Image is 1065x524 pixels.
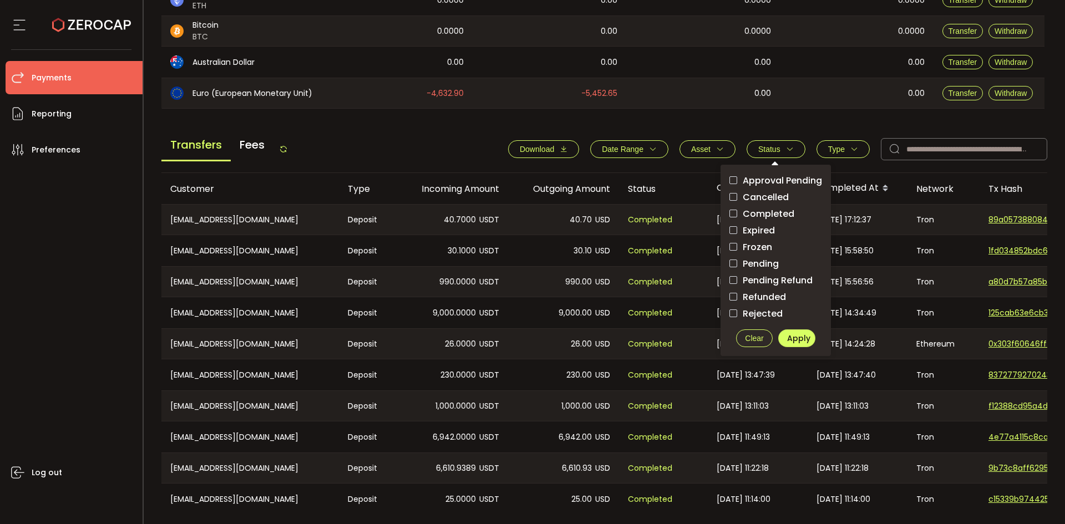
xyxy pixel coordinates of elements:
span: 25.00 [571,493,592,506]
span: Euro (European Monetary Unit) [192,88,312,99]
span: Status [758,145,780,154]
span: 0.00 [754,87,771,100]
span: Asset [691,145,711,154]
span: [DATE] 15:56:56 [717,276,774,288]
span: [DATE] 15:56:56 [816,276,874,288]
span: 0.00 [601,56,617,69]
button: Withdraw [988,24,1033,38]
span: Transfer [949,89,977,98]
span: USDT [479,462,499,475]
span: 25.0000 [445,493,476,506]
div: Type [339,182,397,195]
div: Status [619,182,708,195]
div: Network [907,182,980,195]
span: USD [595,431,610,444]
span: 0.0000 [437,25,464,38]
span: Reporting [32,106,72,122]
span: 0.00 [601,25,617,38]
span: Preferences [32,142,80,158]
span: USDT [479,431,499,444]
span: USD [595,307,610,319]
span: Australian Dollar [192,57,255,68]
span: 26.00 [571,338,592,350]
span: Transfer [949,27,977,35]
button: Withdraw [988,86,1033,100]
button: Transfer [942,55,983,69]
div: Ethereum [907,329,980,359]
span: [DATE] 15:58:50 [717,245,774,257]
div: Completed At [808,179,907,198]
span: [DATE] 14:24:28 [717,338,775,350]
span: 1,000.0000 [435,400,476,413]
div: Tron [907,205,980,235]
div: Customer [161,182,339,195]
div: Tron [907,421,980,452]
div: Deposit [339,421,397,452]
span: USD [595,462,610,475]
span: [DATE] 11:14:00 [717,493,770,506]
span: 6,942.0000 [433,431,476,444]
span: Completed [628,462,672,475]
span: Log out [32,465,62,481]
span: USDT [479,245,499,257]
span: Cancelled [737,192,789,202]
span: Completed [628,245,672,257]
span: 9,000.0000 [433,307,476,319]
span: Download [520,145,554,154]
span: Completed [628,493,672,506]
span: 0.00 [447,56,464,69]
span: Completed [628,213,672,226]
div: Deposit [339,329,397,359]
button: Date Range [590,140,668,158]
button: Apply [778,329,815,347]
div: Tron [907,453,980,483]
div: Incoming Amount [397,182,508,195]
span: [DATE] 11:22:18 [816,462,869,475]
span: Pending Refund [737,275,813,286]
div: Deposit [339,453,397,483]
span: Completed [628,338,672,350]
span: Apply [787,333,810,344]
div: Deposit [339,297,397,328]
div: Deposit [339,267,397,297]
span: Completed [628,400,672,413]
span: USDT [479,213,499,226]
span: [DATE] 13:47:40 [816,369,876,381]
button: Download [508,140,579,158]
span: Fees [231,130,273,160]
span: [DATE] 11:22:18 [717,462,769,475]
span: 9,000.00 [559,307,592,319]
div: [EMAIL_ADDRESS][DOMAIN_NAME] [161,391,339,421]
span: 990.0000 [439,276,476,288]
button: Transfer [942,86,983,100]
span: Bitcoin [192,19,219,31]
div: [EMAIL_ADDRESS][DOMAIN_NAME] [161,267,339,297]
span: Transfers [161,130,231,161]
button: Status [747,140,805,158]
span: USD [595,338,610,350]
button: Withdraw [988,55,1033,69]
span: 0.00 [908,87,925,100]
span: 990.00 [565,276,592,288]
span: USD [595,213,610,226]
span: [DATE] 11:49:13 [816,431,870,444]
span: USDT [479,493,499,506]
div: [EMAIL_ADDRESS][DOMAIN_NAME] [161,297,339,328]
span: [DATE] 14:34:49 [717,307,777,319]
div: Tron [907,235,980,266]
span: 0.0000 [898,25,925,38]
div: Tron [907,484,980,515]
span: [DATE] 14:24:28 [816,338,875,350]
span: 6,610.93 [562,462,592,475]
span: Withdraw [995,27,1027,35]
span: Transfer [949,58,977,67]
span: 30.10 [574,245,592,257]
div: [EMAIL_ADDRESS][DOMAIN_NAME] [161,329,339,359]
span: [DATE] 11:14:00 [816,493,870,506]
div: [EMAIL_ADDRESS][DOMAIN_NAME] [161,235,339,266]
span: Withdraw [995,58,1027,67]
span: BTC [192,31,219,43]
div: Tron [907,391,980,421]
span: [DATE] 13:11:03 [816,400,869,413]
span: 6,610.9389 [436,462,476,475]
